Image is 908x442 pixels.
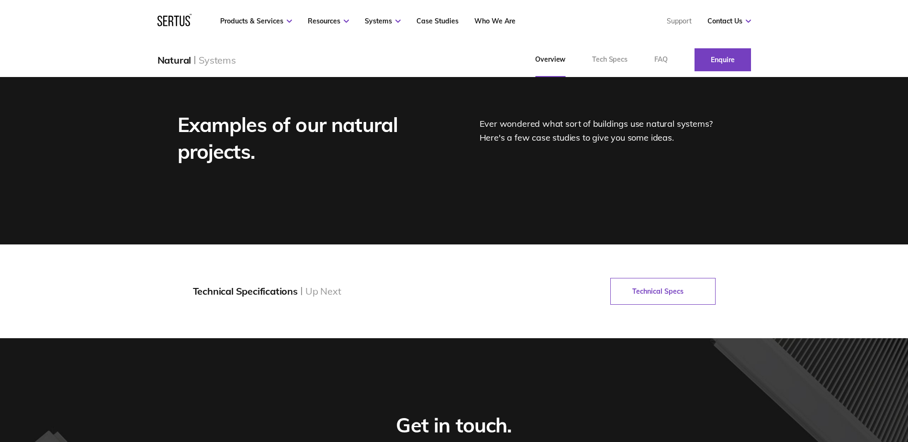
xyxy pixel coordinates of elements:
[396,413,512,438] div: Get in touch.
[416,17,459,25] a: Case Studies
[220,17,292,25] a: Products & Services
[193,285,298,297] div: Technical Specifications
[695,48,751,71] a: Enquire
[305,285,341,297] div: Up Next
[178,111,436,165] div: Examples of our natural projects.
[474,17,516,25] a: Who We Are
[157,54,191,66] div: Natural
[365,17,401,25] a: Systems
[641,43,681,77] a: FAQ
[308,17,349,25] a: Resources
[707,17,751,25] a: Contact Us
[579,43,641,77] a: Tech Specs
[667,17,692,25] a: Support
[610,278,716,305] a: Technical Specs
[480,111,731,165] div: Ever wondered what sort of buildings use natural systems? Here's a few case studies to give you s...
[199,54,236,66] div: Systems
[736,331,908,442] iframe: Chat Widget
